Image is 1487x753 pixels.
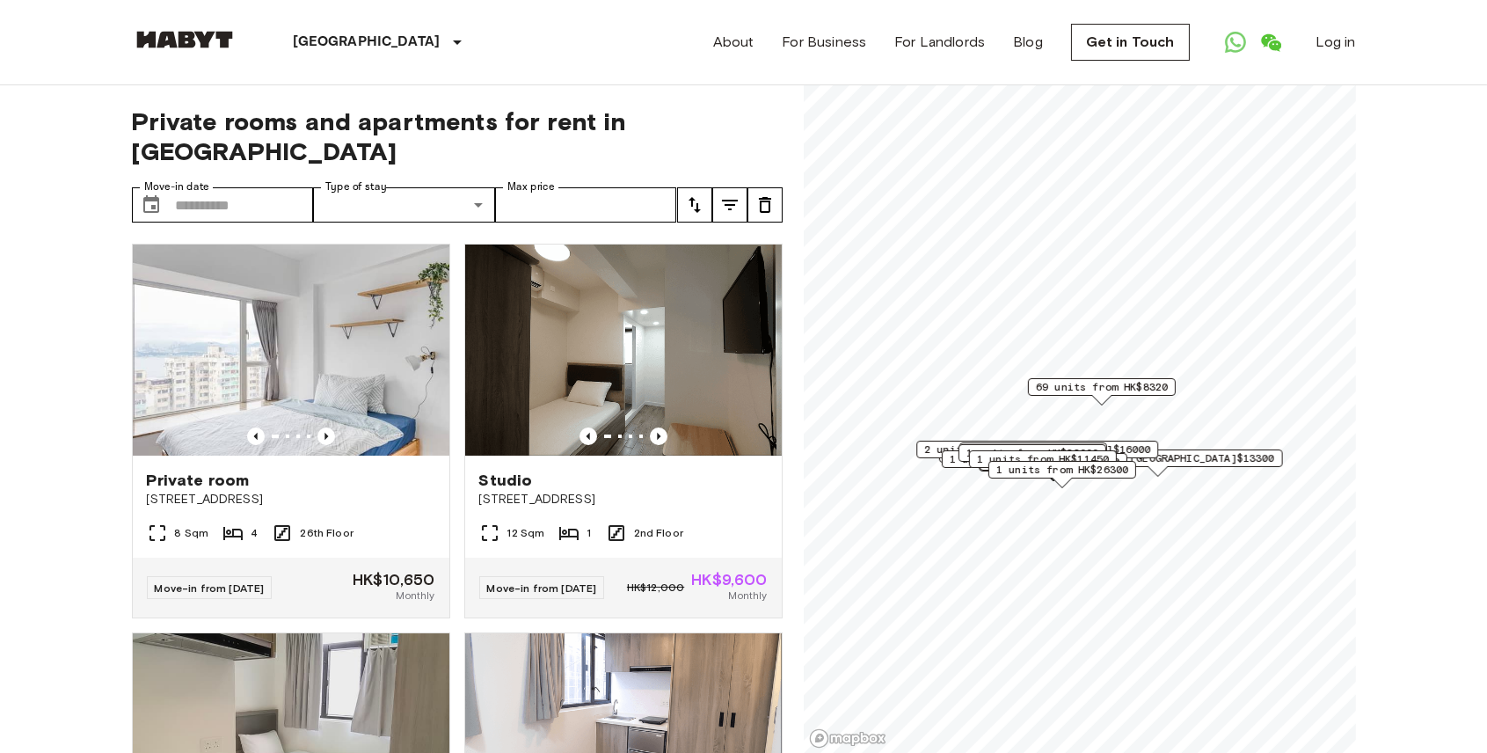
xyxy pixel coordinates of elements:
[782,32,866,53] a: For Business
[132,31,237,48] img: Habyt
[968,450,1116,478] div: Map marker
[487,581,597,595] span: Move-in from [DATE]
[1027,378,1175,406] div: Map marker
[132,244,450,618] a: Marketing picture of unit HK-01-028-001-02Previous imagePrevious imagePrivate room[STREET_ADDRESS...
[747,187,783,223] button: tune
[1071,24,1190,61] a: Get in Touch
[1033,450,1282,477] div: Map marker
[634,525,683,541] span: 2nd Floor
[144,179,209,194] label: Move-in date
[396,588,434,603] span: Monthly
[247,428,265,445] button: Previous image
[134,187,169,223] button: Choose date
[175,525,209,541] span: 8 Sqm
[1316,32,1356,53] a: Log in
[691,572,767,588] span: HK$9,600
[147,470,250,491] span: Private room
[924,442,1150,457] span: 2 units from [GEOGRAPHIC_DATA]$16000
[479,491,768,508] span: [STREET_ADDRESS]
[987,454,1119,470] span: 4 units from HK$10500
[712,187,747,223] button: tune
[728,588,767,603] span: Monthly
[941,450,1089,478] div: Map marker
[1035,379,1167,395] span: 69 units from HK$8320
[1013,32,1043,53] a: Blog
[294,32,441,53] p: [GEOGRAPHIC_DATA]
[1253,25,1288,60] a: Open WeChat
[949,451,1081,467] span: 1 units from HK$11200
[464,244,783,618] a: Marketing picture of unit HK_01-067-001-01Previous imagePrevious imageStudio[STREET_ADDRESS]12 Sq...
[958,444,1105,472] div: Map marker
[650,428,667,445] button: Previous image
[1218,25,1253,60] a: Open WhatsApp
[1041,450,1274,466] span: 11 units from [GEOGRAPHIC_DATA]$13300
[300,525,354,541] span: 26th Floor
[966,445,1097,461] span: 1 units from HK$22000
[132,106,783,166] span: Private rooms and apartments for rent in [GEOGRAPHIC_DATA]
[979,453,1126,480] div: Map marker
[507,525,545,541] span: 12 Sqm
[133,245,449,456] img: Marketing picture of unit HK-01-028-001-02
[587,525,591,541] span: 1
[995,462,1127,478] span: 1 units from HK$26300
[579,428,597,445] button: Previous image
[894,32,985,53] a: For Landlords
[713,32,754,53] a: About
[507,179,555,194] label: Max price
[976,451,1108,467] span: 1 units from HK$11450
[353,572,434,588] span: HK$10,650
[677,187,712,223] button: tune
[325,179,387,194] label: Type of stay
[916,441,1158,468] div: Map marker
[479,470,533,491] span: Studio
[251,525,258,541] span: 4
[155,581,265,595] span: Move-in from [DATE]
[966,443,1098,459] span: 1 units from HK$11300
[465,245,782,456] img: Marketing picture of unit HK_01-067-001-01
[809,728,886,749] a: Mapbox logo
[147,491,435,508] span: [STREET_ADDRESS]
[959,442,1106,470] div: Map marker
[627,580,684,596] span: HK$12,000
[988,461,1135,488] div: Map marker
[317,428,335,445] button: Previous image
